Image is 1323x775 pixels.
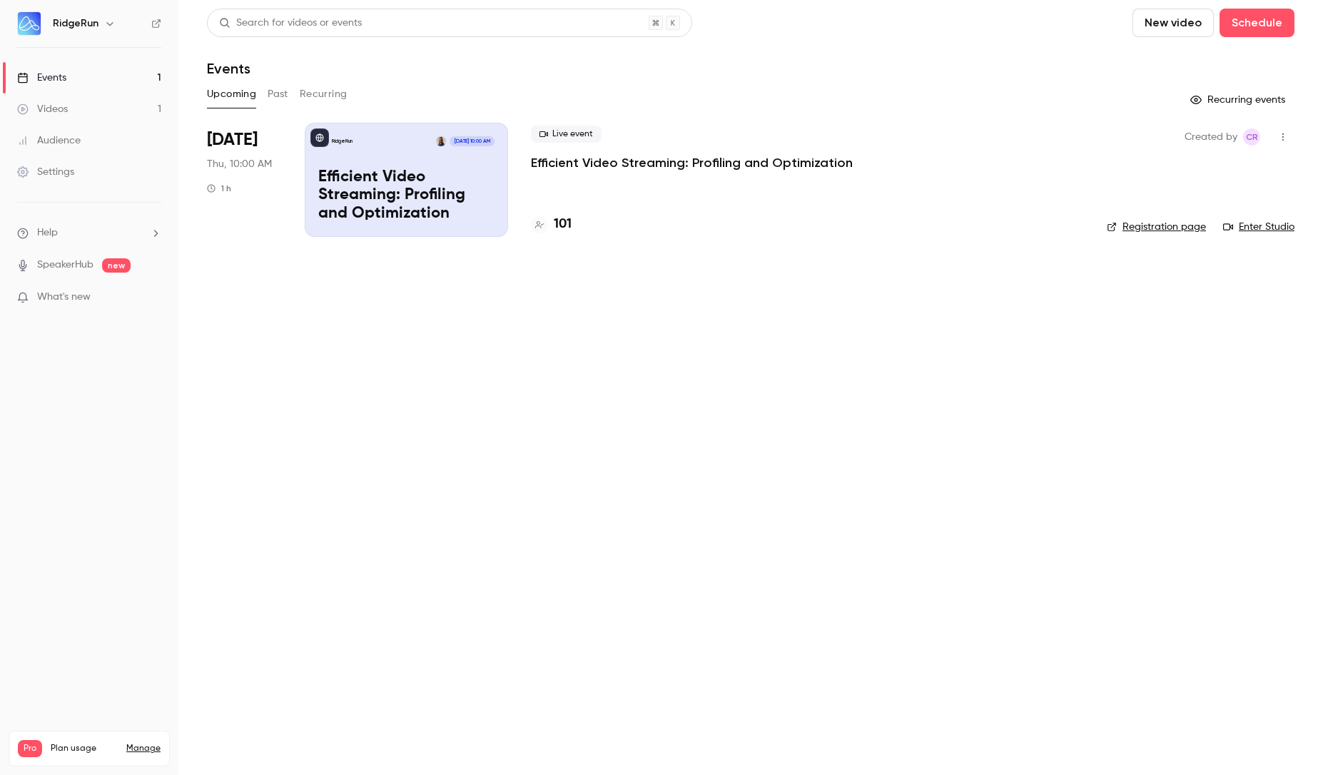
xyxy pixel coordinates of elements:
[1246,128,1258,146] span: CR
[37,226,58,240] span: Help
[1184,88,1294,111] button: Recurring events
[17,133,81,148] div: Audience
[1107,220,1206,234] a: Registration page
[332,138,353,145] p: RidgeRun
[219,16,362,31] div: Search for videos or events
[207,128,258,151] span: [DATE]
[1185,128,1237,146] span: Created by
[207,60,250,77] h1: Events
[1223,220,1294,234] a: Enter Studio
[207,123,282,237] div: Oct 23 Thu, 10:00 AM (America/Costa Rica)
[305,123,508,237] a: Efficient Video Streaming: Profiling and OptimizationRidgeRunMichael Grüner[DATE] 10:00 AMEfficie...
[207,157,272,171] span: Thu, 10:00 AM
[17,71,66,85] div: Events
[37,258,93,273] a: SpeakerHub
[102,258,131,273] span: new
[531,215,572,234] a: 101
[17,102,68,116] div: Videos
[17,165,74,179] div: Settings
[126,743,161,754] a: Manage
[207,183,231,194] div: 1 h
[18,740,42,757] span: Pro
[207,83,256,106] button: Upcoming
[531,126,602,143] span: Live event
[18,12,41,35] img: RidgeRun
[53,16,98,31] h6: RidgeRun
[37,290,91,305] span: What's new
[300,83,348,106] button: Recurring
[436,136,446,146] img: Michael Grüner
[51,743,118,754] span: Plan usage
[318,168,495,223] p: Efficient Video Streaming: Profiling and Optimization
[450,136,494,146] span: [DATE] 10:00 AM
[554,215,572,234] h4: 101
[531,154,853,171] a: Efficient Video Streaming: Profiling and Optimization
[1243,128,1260,146] span: Carlos Rodriguez
[1132,9,1214,37] button: New video
[268,83,288,106] button: Past
[1220,9,1294,37] button: Schedule
[17,226,161,240] li: help-dropdown-opener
